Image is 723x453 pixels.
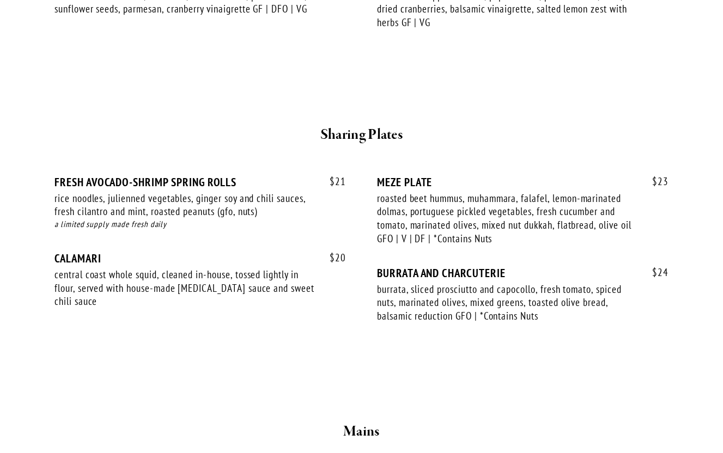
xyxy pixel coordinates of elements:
[54,192,315,218] div: rice noodles, julienned vegetables, ginger soy and chili sauces, fresh cilantro and mint, roasted...
[320,125,403,144] strong: Sharing Plates
[54,175,346,189] div: FRESH AVOCADO-SHRIMP SPRING ROLLS
[319,252,346,264] span: 20
[377,266,669,280] div: BURRATA AND CHARCUTERIE
[641,175,669,188] span: 23
[343,422,380,441] strong: Mains
[54,252,346,265] div: CALAMARI
[319,175,346,188] span: 21
[652,175,658,188] span: $
[652,266,658,279] span: $
[641,266,669,279] span: 24
[377,175,669,189] div: MEZE PLATE
[54,268,315,308] div: central coast whole squid, cleaned in-house, tossed lightly in flour, served with house-made [MED...
[54,218,346,231] div: a limited supply made fresh daily
[330,175,335,188] span: $
[377,192,637,246] div: roasted beet hummus, muhammara, falafel, lemon-marinated dolmas, portuguese pickled vegetables, f...
[377,283,637,323] div: burrata, sliced prosciutto and capocollo, fresh tomato, spiced nuts, marinated olives, mixed gree...
[330,251,335,264] span: $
